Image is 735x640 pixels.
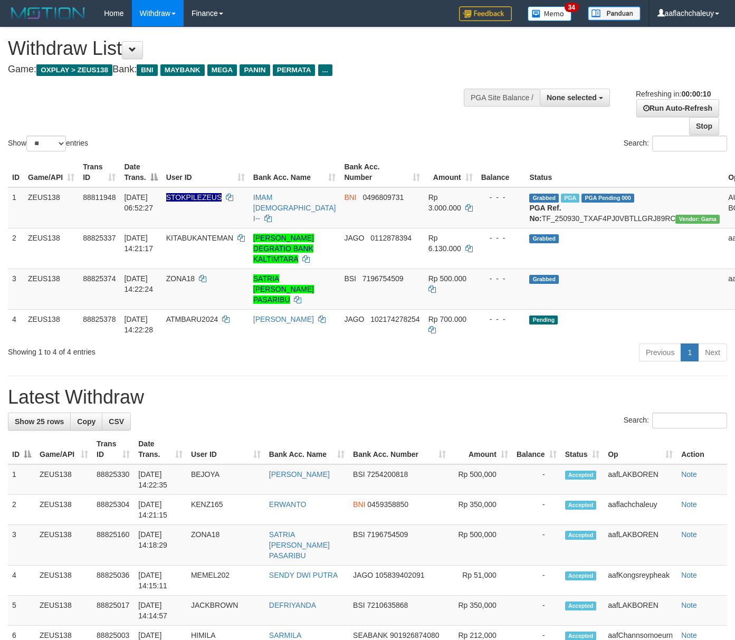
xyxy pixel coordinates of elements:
img: MOTION_logo.png [8,5,88,21]
span: PANIN [240,64,270,76]
span: Accepted [565,501,597,510]
span: Copy 105839402091 to clipboard [375,571,424,579]
span: Copy 7196754509 to clipboard [362,274,404,283]
span: Vendor URL: https://trx31.1velocity.biz [675,215,720,224]
div: - - - [481,192,521,203]
span: Accepted [565,531,597,540]
td: 4 [8,566,35,596]
label: Show entries [8,136,88,151]
th: Trans ID: activate to sort column ascending [92,434,134,464]
a: Note [681,500,697,509]
span: Copy 0496809731 to clipboard [362,193,404,202]
a: [PERSON_NAME] [269,470,330,479]
td: ZEUS138 [35,566,92,596]
span: ZONA18 [166,274,195,283]
td: 5 [8,596,35,626]
th: ID: activate to sort column descending [8,434,35,464]
span: 88825337 [83,234,116,242]
td: ZEUS138 [24,228,79,269]
a: IMAM [DEMOGRAPHIC_DATA] I-- [253,193,336,223]
h4: Game: Bank: [8,64,480,75]
td: ZEUS138 [35,596,92,626]
span: Copy 901926874080 to clipboard [390,631,439,639]
th: Balance [477,157,526,187]
span: Marked by aafsreyleap [561,194,579,203]
span: Copy 7210635868 to clipboard [367,601,408,609]
a: SATRIA [PERSON_NAME] PASARIBU [253,274,314,304]
a: Note [681,631,697,639]
span: PERMATA [273,64,316,76]
span: OXPLAY > ZEUS138 [36,64,112,76]
td: [DATE] 14:15:11 [134,566,187,596]
span: Grabbed [529,194,559,203]
a: Stop [689,117,719,135]
span: Grabbed [529,234,559,243]
span: 34 [565,3,579,12]
td: 4 [8,309,24,339]
span: BNI [353,500,365,509]
td: ZONA18 [187,525,265,566]
th: Bank Acc. Number: activate to sort column ascending [349,434,450,464]
a: [PERSON_NAME] [253,315,314,323]
td: 1 [8,187,24,228]
th: Amount: activate to sort column ascending [424,157,477,187]
span: [DATE] 14:22:28 [124,315,153,334]
td: [DATE] 14:14:57 [134,596,187,626]
td: Rp 350,000 [450,495,512,525]
th: Game/API: activate to sort column ascending [24,157,79,187]
td: - [512,525,561,566]
span: Copy 0112878394 to clipboard [370,234,412,242]
span: Accepted [565,471,597,480]
a: ERWANTO [269,500,307,509]
label: Search: [624,136,727,151]
td: - [512,566,561,596]
div: Showing 1 to 4 of 4 entries [8,342,298,357]
th: User ID: activate to sort column ascending [187,434,265,464]
span: KITABUKANTEMAN [166,234,233,242]
td: BEJOYA [187,464,265,495]
span: [DATE] 06:52:27 [124,193,153,212]
span: Copy 0459358850 to clipboard [367,500,408,509]
th: Game/API: activate to sort column ascending [35,434,92,464]
span: Rp 3.000.000 [428,193,461,212]
span: [DATE] 14:21:17 [124,234,153,253]
img: Button%20Memo.svg [528,6,572,21]
strong: 00:00:10 [681,90,711,98]
a: DEFRIYANDA [269,601,316,609]
span: Rp 6.130.000 [428,234,461,253]
td: 1 [8,464,35,495]
td: 3 [8,269,24,309]
td: aafLAKBOREN [604,464,677,495]
a: Note [681,571,697,579]
div: - - - [481,314,521,324]
td: ZEUS138 [24,187,79,228]
td: Rp 51,000 [450,566,512,596]
td: ZEUS138 [24,309,79,339]
b: PGA Ref. No: [529,204,561,223]
span: Accepted [565,571,597,580]
td: [DATE] 14:22:35 [134,464,187,495]
span: 88825378 [83,315,116,323]
td: MEMEL202 [187,566,265,596]
span: BNI [137,64,157,76]
a: Previous [639,343,681,361]
span: [DATE] 14:22:24 [124,274,153,293]
td: Rp 350,000 [450,596,512,626]
a: Show 25 rows [8,413,71,431]
span: JAGO [344,234,364,242]
a: Run Auto-Refresh [636,99,719,117]
td: ZEUS138 [35,464,92,495]
span: Refreshing in: [636,90,711,98]
td: 88825160 [92,525,134,566]
h1: Withdraw List [8,38,480,59]
div: - - - [481,273,521,284]
th: Date Trans.: activate to sort column descending [120,157,161,187]
span: BSI [344,274,356,283]
td: 2 [8,228,24,269]
td: aafLAKBOREN [604,525,677,566]
a: Next [698,343,727,361]
div: - - - [481,233,521,243]
a: Note [681,601,697,609]
span: SEABANK [353,631,388,639]
td: 3 [8,525,35,566]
